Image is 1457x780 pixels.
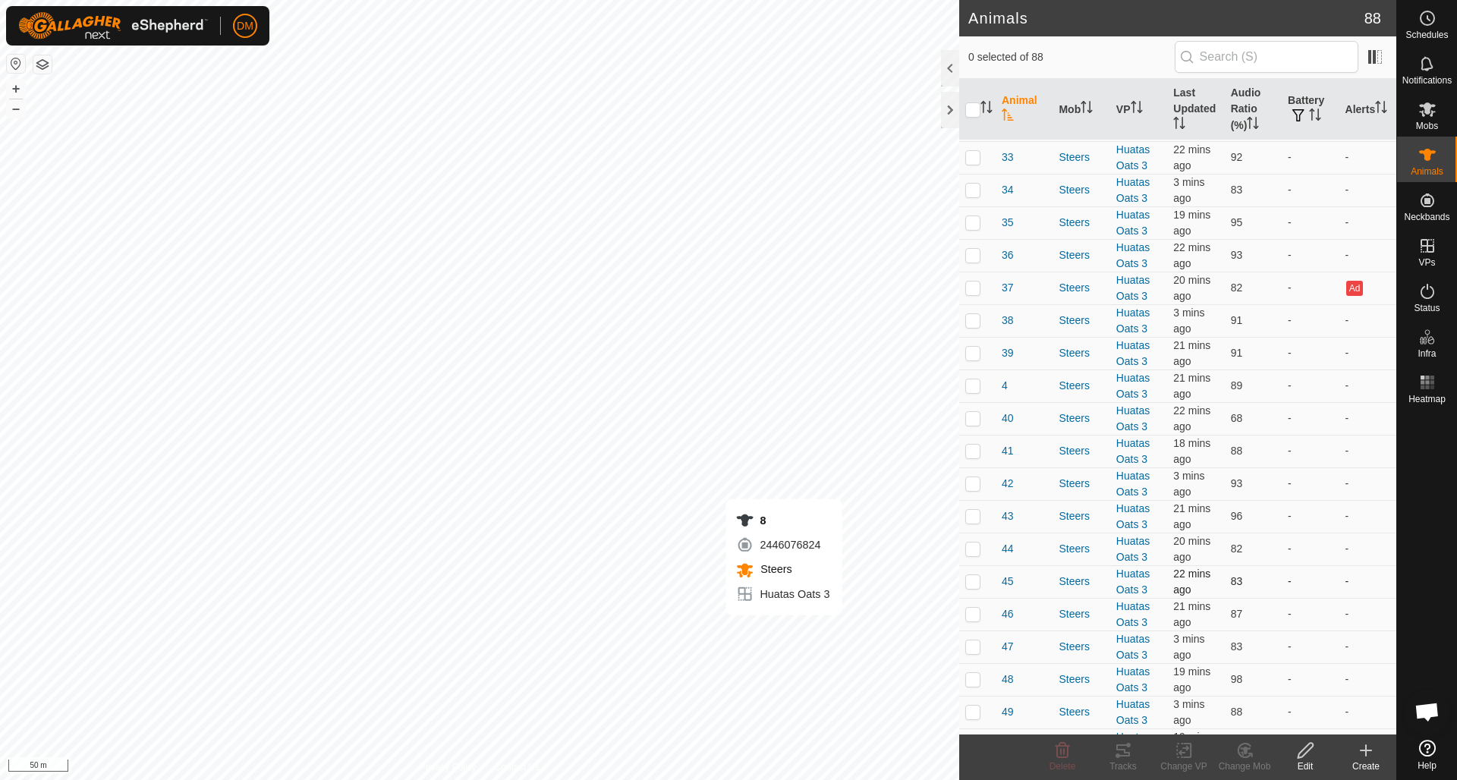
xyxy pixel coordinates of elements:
[1059,313,1103,329] div: Steers
[1002,671,1014,687] span: 48
[18,12,208,39] img: Gallagher Logo
[1059,639,1103,655] div: Steers
[1282,533,1339,565] td: -
[1339,467,1396,500] td: -
[1418,258,1435,267] span: VPs
[1404,212,1449,222] span: Neckbands
[1231,640,1243,653] span: 83
[1339,696,1396,728] td: -
[1282,206,1339,239] td: -
[1110,79,1167,140] th: VP
[1173,698,1204,726] span: 31 Aug 2025, 8:07 pm
[1175,41,1358,73] input: Search (S)
[1339,239,1396,272] td: -
[1116,307,1150,335] a: Huatas Oats 3
[1002,247,1014,263] span: 36
[1282,141,1339,174] td: -
[1247,119,1259,131] p-sorticon: Activate to sort
[1282,663,1339,696] td: -
[1231,216,1243,228] span: 95
[1002,541,1014,557] span: 44
[1339,174,1396,206] td: -
[1173,339,1210,367] span: 31 Aug 2025, 7:50 pm
[1275,760,1336,773] div: Edit
[1231,184,1243,196] span: 83
[1214,760,1275,773] div: Change Mob
[980,103,993,115] p-sorticon: Activate to sort
[1059,410,1103,426] div: Steers
[1282,728,1339,761] td: -
[1153,760,1214,773] div: Change VP
[1418,761,1437,770] span: Help
[1059,345,1103,361] div: Steers
[1339,565,1396,598] td: -
[1049,761,1076,772] span: Delete
[1116,241,1150,269] a: Huatas Oats 3
[1282,272,1339,304] td: -
[1173,568,1210,596] span: 31 Aug 2025, 7:48 pm
[1282,174,1339,206] td: -
[1282,304,1339,337] td: -
[1173,665,1210,694] span: 31 Aug 2025, 7:51 pm
[1116,731,1150,759] a: Huatas Oats 3
[7,99,25,118] button: –
[1173,307,1204,335] span: 31 Aug 2025, 8:08 pm
[1375,103,1387,115] p-sorticon: Activate to sort
[1173,731,1210,759] span: 31 Aug 2025, 7:51 pm
[1339,631,1396,663] td: -
[1002,606,1014,622] span: 46
[1059,508,1103,524] div: Steers
[1402,76,1452,85] span: Notifications
[1414,304,1440,313] span: Status
[1002,443,1014,459] span: 41
[1282,631,1339,663] td: -
[1002,280,1014,296] span: 37
[1002,574,1014,590] span: 45
[1405,30,1448,39] span: Schedules
[1231,673,1243,685] span: 98
[1002,378,1008,394] span: 4
[1173,176,1204,204] span: 31 Aug 2025, 8:08 pm
[1002,476,1014,492] span: 42
[968,49,1175,65] span: 0 selected of 88
[735,536,829,554] div: 2446076824
[735,585,829,603] div: Huatas Oats 3
[1059,606,1103,622] div: Steers
[1116,372,1150,400] a: Huatas Oats 3
[1339,141,1396,174] td: -
[1173,119,1185,131] p-sorticon: Activate to sort
[1116,698,1150,726] a: Huatas Oats 3
[1059,247,1103,263] div: Steers
[1059,182,1103,198] div: Steers
[1059,541,1103,557] div: Steers
[1173,274,1210,302] span: 31 Aug 2025, 7:51 pm
[1173,241,1210,269] span: 31 Aug 2025, 7:49 pm
[1364,7,1381,30] span: 88
[1231,347,1243,359] span: 91
[1282,402,1339,435] td: -
[420,760,477,774] a: Privacy Policy
[1002,182,1014,198] span: 34
[1116,568,1150,596] a: Huatas Oats 3
[1116,437,1150,465] a: Huatas Oats 3
[7,80,25,98] button: +
[1173,470,1204,498] span: 31 Aug 2025, 8:07 pm
[1282,337,1339,370] td: -
[1002,704,1014,720] span: 49
[1339,598,1396,631] td: -
[968,9,1364,27] h2: Animals
[1173,372,1210,400] span: 31 Aug 2025, 7:50 pm
[1231,249,1243,261] span: 93
[735,511,829,530] div: 8
[1339,728,1396,761] td: -
[1231,543,1243,555] span: 82
[1093,760,1153,773] div: Tracks
[237,18,253,34] span: DM
[1002,345,1014,361] span: 39
[1339,370,1396,402] td: -
[1059,280,1103,296] div: Steers
[495,760,540,774] a: Contact Us
[1002,215,1014,231] span: 35
[1081,103,1093,115] p-sorticon: Activate to sort
[1053,79,1109,140] th: Mob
